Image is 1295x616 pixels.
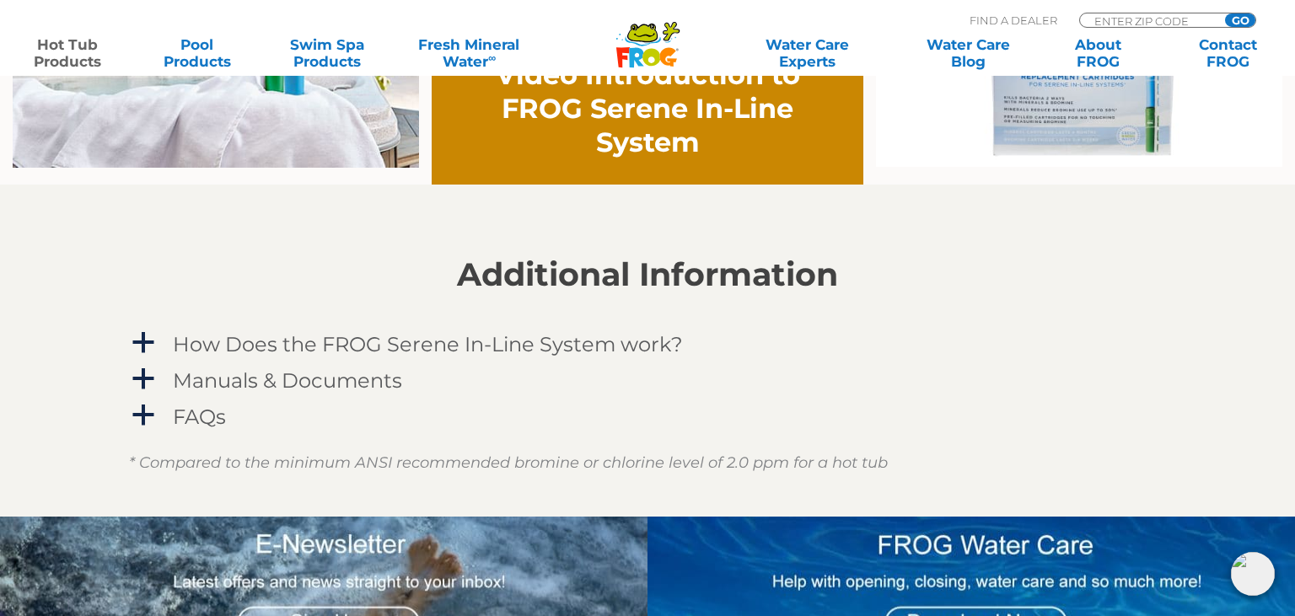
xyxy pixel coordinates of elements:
[129,256,1166,293] h2: Additional Information
[131,403,156,428] span: a
[129,329,1166,360] a: a How Does the FROG Serene In-Line System work?
[1225,13,1255,27] input: GO
[406,36,533,70] a: Fresh MineralWater∞
[173,333,683,356] h4: How Does the FROG Serene In-Line System work?
[918,36,1019,70] a: Water CareBlog
[1231,552,1275,596] img: openIcon
[147,36,248,70] a: PoolProducts
[131,330,156,356] span: a
[173,369,402,392] h4: Manuals & Documents
[725,36,889,70] a: Water CareExperts
[129,401,1166,432] a: a FAQs
[17,36,118,70] a: Hot TubProducts
[129,365,1166,396] a: a Manuals & Documents
[488,51,496,64] sup: ∞
[173,405,226,428] h4: FAQs
[970,13,1057,28] p: Find A Dealer
[475,58,820,159] h2: Video Introduction to FROG Serene In-Line System
[1093,13,1206,28] input: Zip Code Form
[129,453,888,472] em: * Compared to the minimum ANSI recommended bromine or chlorine level of 2.0 ppm for a hot tub
[131,367,156,392] span: a
[1047,36,1148,70] a: AboutFROG
[1177,36,1278,70] a: ContactFROG
[277,36,378,70] a: Swim SpaProducts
